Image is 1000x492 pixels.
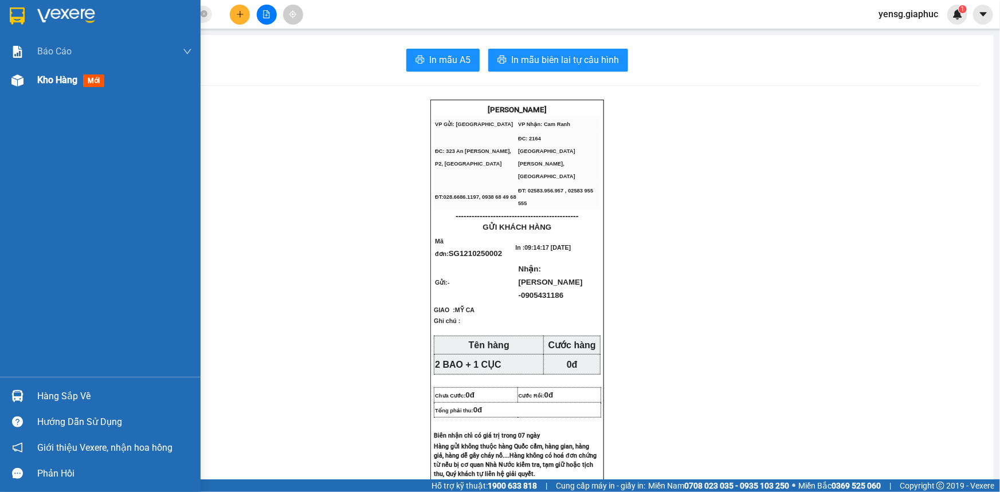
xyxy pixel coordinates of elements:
div: Phản hồi [37,465,192,482]
strong: Tên hàng [469,340,509,350]
span: GIAO : [434,306,474,313]
b: [DOMAIN_NAME] [96,44,158,53]
span: ĐT:028.6686.1197, 0938 68 49 68 [435,194,516,200]
span: In mẫu A5 [429,53,470,67]
span: 0đ [544,391,554,399]
span: Cước Rồi: [519,393,554,399]
span: Tổng phải thu: [435,408,482,414]
span: ⚪️ [792,483,795,488]
span: GỬI KHÁCH HÀNG [483,223,552,231]
img: warehouse-icon [11,74,23,86]
span: 0đ [473,406,483,414]
span: aim [289,10,297,18]
span: close-circle [201,9,207,20]
span: : [446,250,502,257]
span: Cung cấp máy in - giấy in: [556,479,645,492]
span: question-circle [12,416,23,427]
span: yensg.giaphuc [869,7,947,21]
strong: 0369 525 060 [832,481,881,490]
span: message [12,468,23,479]
button: printerIn mẫu A5 [406,49,480,72]
span: copyright [936,482,944,490]
sup: 1 [959,5,967,13]
span: close-circle [201,10,207,17]
span: notification [12,442,23,453]
strong: [PERSON_NAME] [488,105,547,114]
span: ĐC: 2164 [GEOGRAPHIC_DATA][PERSON_NAME], [GEOGRAPHIC_DATA] [518,136,575,179]
span: ĐC: 323 An [PERSON_NAME], P2, [GEOGRAPHIC_DATA] [435,148,511,167]
span: Gửi: [435,279,449,286]
img: logo.jpg [124,14,152,42]
span: SG1210250002 [449,249,502,258]
span: Miền Nam [648,479,789,492]
span: 0đ [567,360,578,369]
span: VP Gửi: [GEOGRAPHIC_DATA] [435,121,513,127]
span: Mã đơn [435,238,446,257]
span: In mẫu biên lai tự cấu hình [511,53,619,67]
strong: 1900 633 818 [488,481,537,490]
button: printerIn mẫu biên lai tự cấu hình [488,49,628,72]
span: Hàng gửi không thuộc hàng Quốc cấm, hàng gian, hàng giả, hàng dễ gây cháy nổ....Hàng không có hoá... [434,443,597,478]
div: Hàng sắp về [37,388,192,405]
span: ---------------------------------------------- [456,211,578,221]
b: [PERSON_NAME] - [PERSON_NAME] [14,74,65,187]
span: Kho hàng [37,74,77,85]
span: printer [415,55,425,66]
span: file-add [262,10,270,18]
span: plus [236,10,244,18]
span: 2 BAO + 1 CỤC [435,360,501,369]
span: Ghi chú : [434,317,460,324]
span: | [889,479,891,492]
span: Biên nhận chỉ có giá trị trong 07 ngày [434,432,540,439]
img: icon-new-feature [952,9,963,19]
img: warehouse-icon [11,390,23,402]
span: Giới thiệu Vexere, nhận hoa hồng [37,440,172,455]
span: 0905431186 [521,291,563,300]
span: caret-down [978,9,989,19]
span: Báo cáo [37,44,72,58]
span: In : [515,244,571,251]
span: 1 [960,5,964,13]
span: 09:14:17 [DATE] [524,244,571,251]
span: - [448,279,450,286]
img: logo-vxr [10,7,25,25]
div: Hướng dẫn sử dụng [37,414,192,431]
span: Nhận: [519,265,583,300]
span: | [546,479,547,492]
span: down [183,47,192,56]
span: mới [83,74,104,87]
span: ĐT: 02583.956.957 , 02583 955 555 [518,188,593,206]
b: [PERSON_NAME] - Gửi khách hàng [70,17,114,110]
span: printer [497,55,507,66]
li: (c) 2017 [96,54,158,69]
button: caret-down [973,5,993,25]
span: [PERSON_NAME] - [519,278,583,300]
span: MỸ CA [455,306,474,313]
strong: Cước hàng [548,340,596,350]
button: plus [230,5,250,25]
img: solution-icon [11,46,23,58]
span: VP Nhận: Cam Ranh [518,121,570,127]
span: 0đ [466,391,475,399]
span: Chưa Cước: [435,393,474,399]
span: Miền Bắc [798,479,881,492]
button: aim [283,5,303,25]
strong: 0708 023 035 - 0935 103 250 [684,481,789,490]
span: Hỗ trợ kỹ thuật: [432,479,537,492]
button: file-add [257,5,277,25]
